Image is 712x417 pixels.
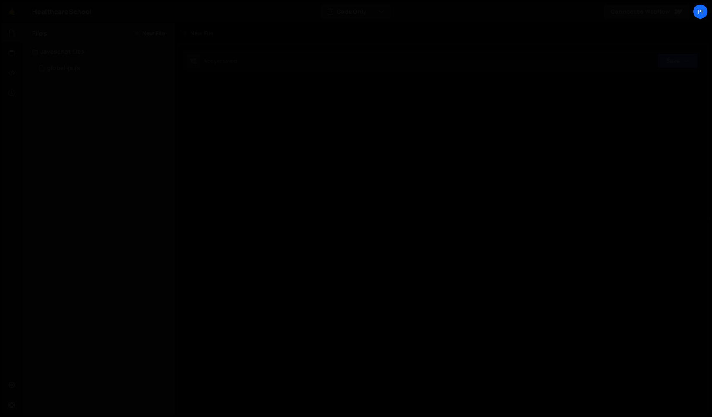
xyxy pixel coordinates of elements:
[657,53,698,68] button: Save
[22,43,175,60] div: Javascript files
[693,4,708,19] a: Pi
[2,2,22,22] a: 🤙
[182,29,217,37] div: New File
[32,29,47,38] h2: Files
[32,60,175,77] div: 16623/45284.js
[32,7,92,17] div: HealthcareSchool
[204,57,237,65] div: Not yet saved
[604,4,690,19] a: Connect to Webflow
[47,65,80,72] div: global-js.js
[134,30,165,37] button: New File
[321,4,391,19] button: Code Only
